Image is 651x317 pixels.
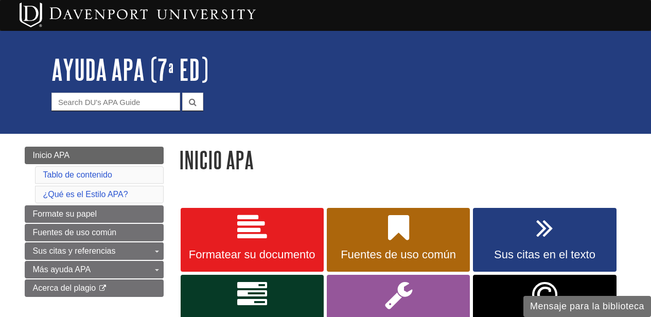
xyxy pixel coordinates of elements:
[43,190,128,199] a: ¿Qué es el Estilo APA?
[25,205,164,223] a: Formate su papel
[335,248,462,261] span: Fuentes de uso común
[33,246,116,255] span: Sus citas y referencias
[43,170,112,179] a: Tablo de contenido
[33,284,96,292] span: Acerca del plagio
[25,242,164,260] a: Sus citas y referencias
[25,224,164,241] a: Fuentes de uso común
[25,261,164,278] a: Más ayuda APA
[523,296,651,317] button: Mensaje para la biblioteca
[179,147,627,173] h1: Inicio APA
[51,93,180,111] input: Search DU's APA Guide
[51,54,208,85] a: AYUDA APA (7ª ED)
[181,208,324,272] a: Formatear su documento
[33,209,97,218] span: Formate su papel
[33,151,70,160] span: Inicio APA
[33,228,117,237] span: Fuentes de uso común
[20,3,256,27] img: Davenport University
[25,279,164,297] a: Acerca del plagio
[98,285,107,292] i: This link opens in a new window
[25,147,164,164] a: Inicio APA
[188,248,316,261] span: Formatear su documento
[33,265,91,274] span: Más ayuda APA
[481,248,608,261] span: Sus citas en el texto
[327,208,470,272] a: Fuentes de uso común
[473,208,616,272] a: Sus citas en el texto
